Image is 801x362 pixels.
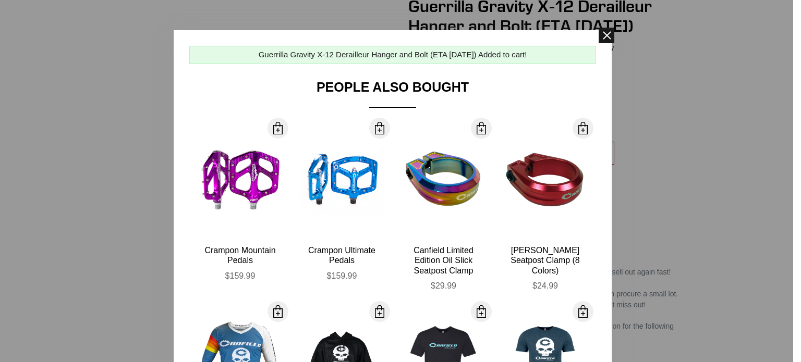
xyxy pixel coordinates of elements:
[502,245,588,276] div: [PERSON_NAME] Seatpost Clamp (8 Colors)
[502,138,588,223] img: Canfield-Seat-Clamp-Red-2_large.jpg
[197,245,283,265] div: Crampon Mountain Pedals
[197,138,283,223] img: Canfield-Crampon-Mountain-Purple-Shopify_large.jpg
[532,281,558,290] span: $24.99
[400,245,487,276] div: Canfield Limited Edition Oil Slick Seatpost Clamp
[327,271,357,280] span: $159.99
[189,80,596,108] div: People Also Bought
[299,245,385,265] div: Crampon Ultimate Pedals
[259,49,527,61] div: Guerrilla Gravity X-12 Derailleur Hanger and Bolt (ETA [DATE]) Added to cart!
[431,281,456,290] span: $29.99
[299,138,385,223] img: Canfield-Crampon-Ultimate-Blue_large.jpg
[225,271,256,280] span: $159.99
[400,138,487,223] img: Canfield-Oil-Slick-Seat-Clamp-MTB-logo-quarter_large.jpg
